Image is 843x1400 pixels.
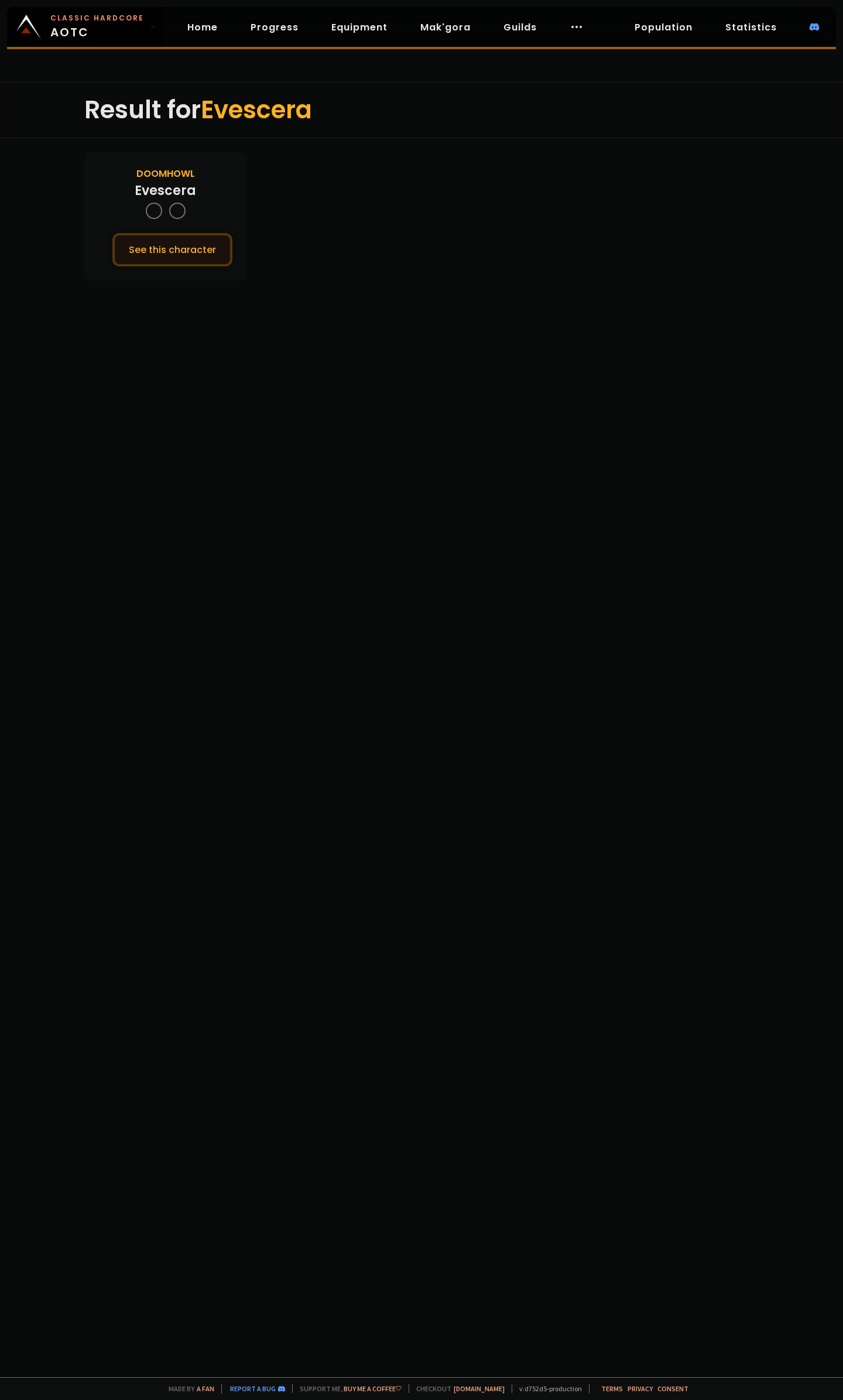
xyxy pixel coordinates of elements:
[292,1384,402,1393] span: Support me,
[136,166,195,181] div: Doomhowl
[230,1384,276,1393] a: Report a bug
[628,1384,653,1393] a: Privacy
[135,181,196,200] div: Evescera
[657,1384,688,1393] a: Consent
[322,15,397,39] a: Equipment
[50,13,144,23] small: Classic Hardcore
[50,13,144,41] span: AOTC
[409,1384,505,1393] span: Checkout
[512,1384,582,1393] span: v. d752d5 - production
[625,15,702,39] a: Population
[201,93,312,127] span: Evescera
[454,1384,505,1393] a: [DOMAIN_NAME]
[162,1384,214,1393] span: Made by
[178,15,227,39] a: Home
[344,1384,402,1393] a: Buy me a coffee
[411,15,480,39] a: Mak'gora
[601,1384,623,1393] a: Terms
[197,1384,214,1393] a: a fan
[716,15,786,39] a: Statistics
[7,7,164,47] a: Classic HardcoreAOTC
[241,15,308,39] a: Progress
[494,15,546,39] a: Guilds
[84,83,759,138] div: Result for
[112,233,232,266] button: See this character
